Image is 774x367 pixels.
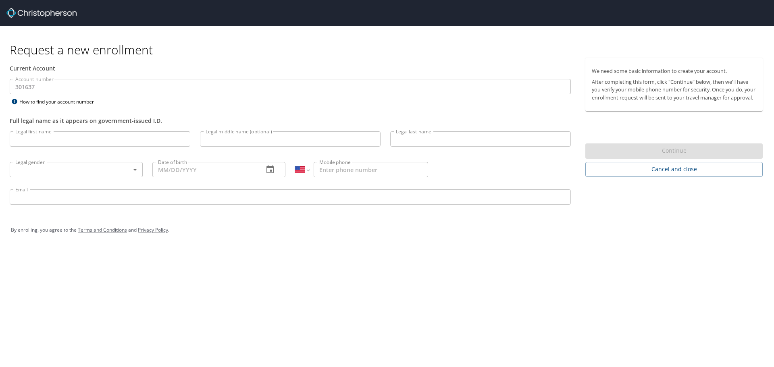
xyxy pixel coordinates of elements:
[592,164,756,174] span: Cancel and close
[10,42,769,58] h1: Request a new enrollment
[585,162,763,177] button: Cancel and close
[6,8,77,18] img: cbt logo
[10,116,571,125] div: Full legal name as it appears on government-issued I.D.
[152,162,257,177] input: MM/DD/YYYY
[78,226,127,233] a: Terms and Conditions
[10,97,110,107] div: How to find your account number
[11,220,763,240] div: By enrolling, you agree to the and .
[592,78,756,102] p: After completing this form, click "Continue" below, then we'll have you verify your mobile phone ...
[10,64,571,73] div: Current Account
[314,162,428,177] input: Enter phone number
[10,162,143,177] div: ​
[138,226,168,233] a: Privacy Policy
[592,67,756,75] p: We need some basic information to create your account.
